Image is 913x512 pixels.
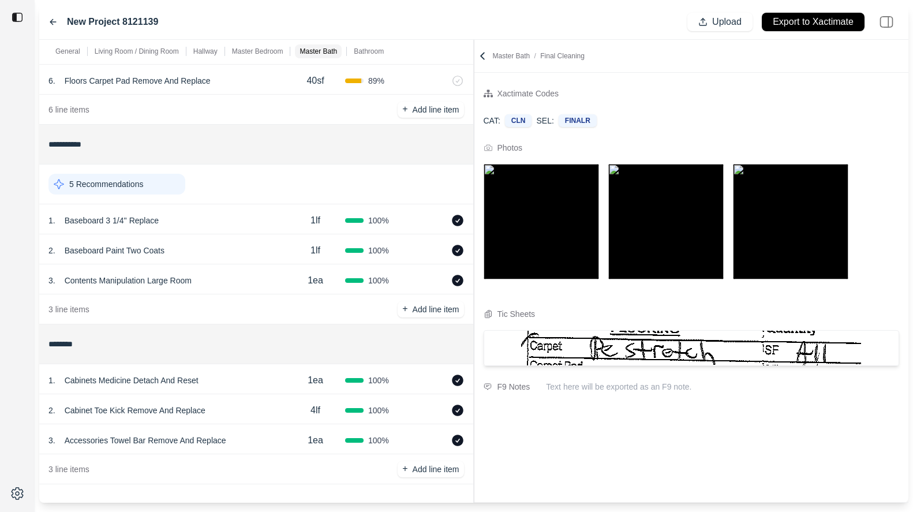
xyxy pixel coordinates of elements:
span: 100 % [368,215,389,226]
span: 89 % [368,75,384,87]
span: 100 % [368,275,389,286]
p: Living Room / Dining Room [95,47,179,56]
p: 3 line items [48,304,89,315]
p: General [55,47,80,56]
p: Add line item [413,464,459,475]
p: Cabinets Medicine Detach And Reset [60,372,203,388]
p: 1lf [310,214,320,227]
div: CLN [505,114,532,127]
img: 68963ae709f6520dcbf7d494_MasterBedroom_90_0_0.png [484,164,599,279]
p: CAT: [484,115,500,126]
p: 1lf [310,244,320,257]
span: 100 % [368,375,389,386]
p: Floors Carpet Pad Remove And Replace [60,73,215,89]
p: + [402,462,407,476]
span: 100 % [368,405,389,416]
p: 1ea [308,274,323,287]
span: Final Cleaning [540,52,585,60]
button: +Add line item [398,102,463,118]
p: Master Bath [493,51,585,61]
img: comment [484,383,492,390]
button: +Add line item [398,461,463,477]
div: F9 Notes [497,380,530,394]
p: Text here will be exported as an F9 note. [546,381,899,393]
div: Tic Sheets [497,307,536,321]
p: 3 line items [48,464,89,475]
p: 1ea [308,433,323,447]
button: Export to Xactimate [762,13,865,31]
p: + [402,302,407,316]
p: 4lf [310,403,320,417]
p: Export to Xactimate [773,16,854,29]
div: Photos [497,141,523,155]
p: Master Bath [300,47,337,56]
span: / [530,52,540,60]
p: 1 . [48,375,55,386]
p: 3 . [48,435,55,446]
p: 40sf [306,74,324,88]
p: 5 Recommendations [69,178,143,190]
p: Add line item [413,104,459,115]
p: 2 . [48,405,55,416]
button: +Add line item [398,301,463,317]
p: 6 . [48,75,55,87]
div: FINALR [559,114,597,127]
p: 6 line items [48,104,89,115]
p: Bathroom [354,47,384,56]
img: right-panel.svg [874,9,899,35]
p: 1ea [308,373,323,387]
img: Cropped Image [521,331,861,365]
img: 68963ae709f6520dcbf7d494_MasterBedroom_90_180_0.png [733,164,848,279]
p: Add line item [413,304,459,315]
p: 3 . [48,275,55,286]
div: Xactimate Codes [497,87,559,100]
img: 68963ae709f6520dcbf7d494_MasterBedroom_90_90_0.png [608,164,724,279]
p: Baseboard 3 1/4'' Replace [60,212,163,229]
button: Upload [687,13,753,31]
span: 100 % [368,245,389,256]
label: New Project 8121139 [67,15,158,29]
p: Upload [712,16,742,29]
p: Master Bedroom [232,47,283,56]
p: Baseboard Paint Two Coats [60,242,169,259]
p: SEL: [536,115,553,126]
p: Contents Manipulation Large Room [60,272,196,289]
p: + [402,103,407,116]
span: 100 % [368,435,389,446]
img: toggle sidebar [12,12,23,23]
p: Accessories Towel Bar Remove And Replace [60,432,231,449]
p: 1 . [48,215,55,226]
p: Hallway [193,47,218,56]
p: Cabinet Toe Kick Remove And Replace [60,402,210,418]
p: 2 . [48,245,55,256]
